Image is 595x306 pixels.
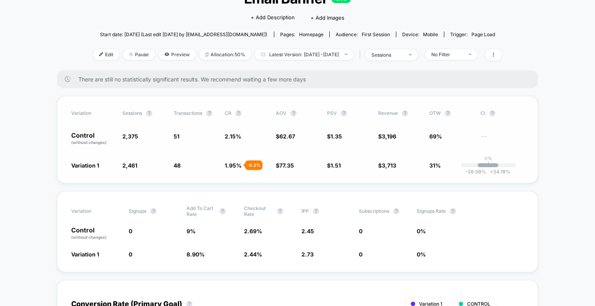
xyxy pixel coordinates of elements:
span: 0 [129,251,132,258]
span: 2,461 [122,162,137,169]
span: 2.69 % [244,228,262,234]
span: 0 [129,228,132,234]
span: 31% [429,162,441,169]
button: ? [313,208,319,214]
div: Audience: [336,31,390,37]
p: Control [71,132,115,146]
span: Add To Cart Rate [187,205,216,217]
span: 8.90 % [187,251,205,258]
span: $ [276,162,294,169]
span: 9 % [187,228,196,234]
span: -38.59 % [465,169,486,175]
button: ? [341,110,347,116]
span: 0 [359,251,362,258]
button: ? [235,110,242,116]
div: sessions [371,52,403,58]
span: Signups [129,208,146,214]
span: Revenue [378,110,398,116]
span: 0 % [417,251,426,258]
span: 2.73 [301,251,314,258]
div: - 9.2 % [245,160,262,170]
span: OTW [429,110,473,116]
span: Variation 1 [71,162,99,169]
span: | [357,49,366,61]
span: Edit [93,49,119,60]
button: ? [489,110,495,116]
span: Signups Rate [417,208,446,214]
span: 51 [174,133,179,140]
p: Control [71,227,121,240]
p: | [488,161,489,167]
span: CR [225,110,231,116]
span: Variation [71,205,115,217]
span: 1.51 [331,162,341,169]
div: Trigger: [450,31,495,37]
img: end [129,52,133,56]
span: 62.67 [279,133,295,140]
div: No Filter [431,52,463,57]
span: Pause [123,49,155,60]
button: ? [206,110,213,116]
img: end [345,53,347,55]
button: ? [290,110,297,116]
img: rebalance [205,52,209,57]
img: end [409,54,412,55]
span: PSV [327,110,337,116]
span: $ [327,133,342,140]
span: Start date: [DATE] (Last edit [DATE] by [EMAIL_ADDRESS][DOMAIN_NAME]) [100,31,267,37]
span: 3,713 [382,162,396,169]
span: Checkout Rate [244,205,273,217]
span: + Add Description [251,14,295,22]
span: 2.15 % [225,133,241,140]
button: ? [450,208,456,214]
span: Variation [71,110,115,116]
button: ? [150,208,157,214]
span: 2.45 [301,228,314,234]
span: There are still no statistically significant results. We recommend waiting a few more days [78,76,522,83]
p: 0% [484,155,492,161]
span: Allocation: 50% [200,49,251,60]
span: 0 [359,228,362,234]
span: Sessions [122,110,142,116]
button: ? [146,110,152,116]
button: ? [402,110,408,116]
span: $ [276,133,295,140]
img: edit [99,52,103,56]
span: 1.35 [331,133,342,140]
span: Device: [396,31,444,37]
span: CI [480,110,524,116]
span: $ [378,162,396,169]
span: $ [327,162,341,169]
span: Subscriptions [359,208,389,214]
span: $ [378,133,396,140]
span: 1.95 % [225,162,242,169]
span: --- [480,134,524,146]
span: 48 [174,162,181,169]
span: 2.44 % [244,251,262,258]
span: Page Load [471,31,495,37]
span: First Session [362,31,390,37]
span: AOV [276,110,286,116]
span: Transactions [174,110,202,116]
span: homepage [299,31,323,37]
span: 69% [429,133,442,140]
span: 34.19 % [486,169,510,175]
button: ? [277,208,283,214]
span: (without changes) [71,140,107,145]
span: Latest Version: [DATE] - [DATE] [255,49,353,60]
img: end [469,53,471,55]
span: 2,375 [122,133,138,140]
span: Variation 1 [71,251,99,258]
img: calendar [261,52,265,56]
span: 0 % [417,228,426,234]
span: Preview [159,49,196,60]
span: + [490,169,493,175]
span: 3,196 [382,133,396,140]
button: ? [393,208,399,214]
span: (without changes) [71,235,107,240]
div: Pages: [280,31,323,37]
span: mobile [423,31,438,37]
span: + Add Images [310,15,344,21]
button: ? [445,110,451,116]
span: IPP [301,208,309,214]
